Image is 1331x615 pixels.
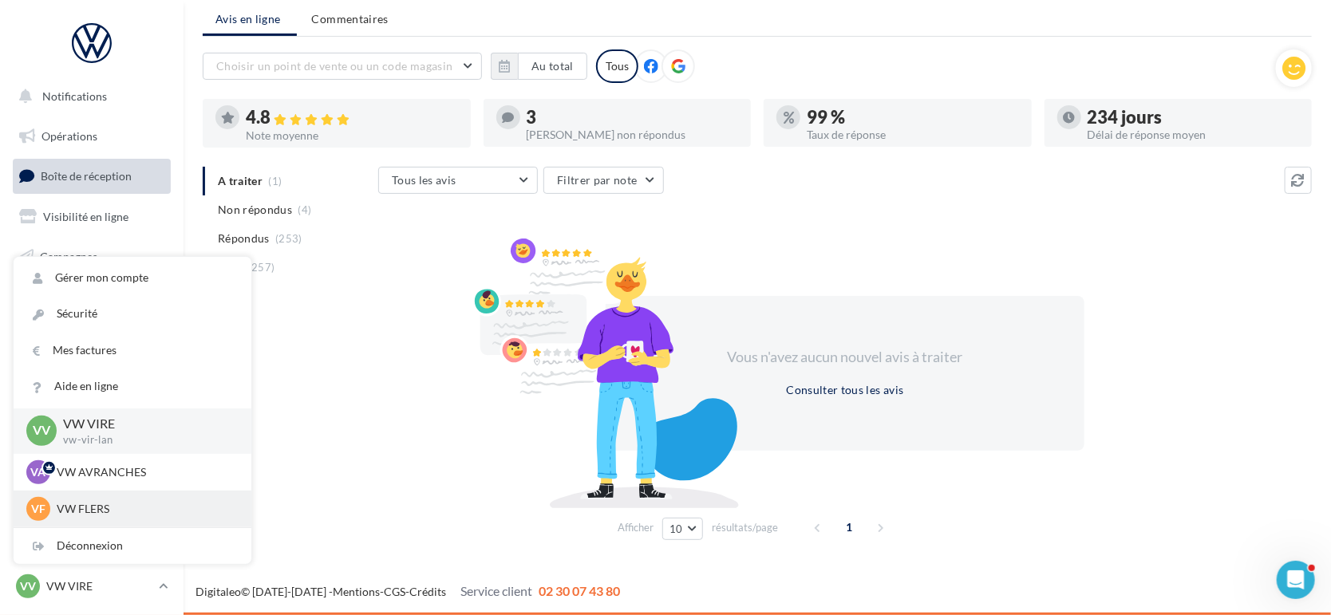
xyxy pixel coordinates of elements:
[246,108,458,127] div: 4.8
[275,232,302,245] span: (253)
[312,11,389,27] span: Commentaires
[42,89,107,103] span: Notifications
[596,49,638,83] div: Tous
[10,120,174,153] a: Opérations
[392,173,456,187] span: Tous les avis
[14,369,251,404] a: Aide en ligne
[40,249,97,262] span: Campagnes
[10,398,174,445] a: PLV et print personnalisable
[491,53,587,80] button: Au total
[460,583,532,598] span: Service client
[708,347,982,368] div: Vous n'avez aucun nouvel avis à traiter
[218,202,292,218] span: Non répondus
[527,129,739,140] div: [PERSON_NAME] non répondus
[780,380,910,400] button: Consulter tous les avis
[216,59,452,73] span: Choisir un point de vente ou un code magasin
[13,571,171,601] a: VV VW VIRE
[807,108,1019,126] div: 99 %
[712,520,778,535] span: résultats/page
[539,583,620,598] span: 02 30 07 43 80
[31,464,46,480] span: VA
[10,279,174,313] a: Contacts
[248,261,275,274] span: (257)
[333,585,380,598] a: Mentions
[409,585,446,598] a: Crédits
[1088,108,1300,126] div: 234 jours
[10,319,174,353] a: Médiathèque
[31,501,45,517] span: VF
[63,433,226,447] p: vw-vir-lan
[196,585,620,598] span: © [DATE]-[DATE] - - -
[662,518,703,540] button: 10
[378,167,538,194] button: Tous les avis
[518,53,587,80] button: Au total
[618,520,654,535] span: Afficher
[63,415,226,433] p: VW VIRE
[246,130,458,141] div: Note moyenne
[14,296,251,332] a: Sécurité
[527,108,739,126] div: 3
[10,359,174,392] a: Calendrier
[20,578,36,594] span: VV
[33,422,50,440] span: VV
[10,451,174,499] a: Campagnes DataOnDemand
[41,169,132,183] span: Boîte de réception
[57,501,232,517] p: VW FLERS
[14,333,251,369] a: Mes factures
[10,159,174,193] a: Boîte de réception
[218,231,270,246] span: Répondus
[10,240,174,274] a: Campagnes
[57,464,232,480] p: VW AVRANCHES
[837,514,863,540] span: 1
[41,129,97,143] span: Opérations
[14,260,251,296] a: Gérer mon compte
[669,522,683,535] span: 10
[46,578,152,594] p: VW VIRE
[298,203,312,216] span: (4)
[196,585,241,598] a: Digitaleo
[203,53,482,80] button: Choisir un point de vente ou un code magasin
[384,585,405,598] a: CGS
[1277,561,1315,599] iframe: Intercom live chat
[1088,129,1300,140] div: Délai de réponse moyen
[10,200,174,234] a: Visibilité en ligne
[543,167,664,194] button: Filtrer par note
[10,80,168,113] button: Notifications
[14,528,251,564] div: Déconnexion
[43,210,128,223] span: Visibilité en ligne
[807,129,1019,140] div: Taux de réponse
